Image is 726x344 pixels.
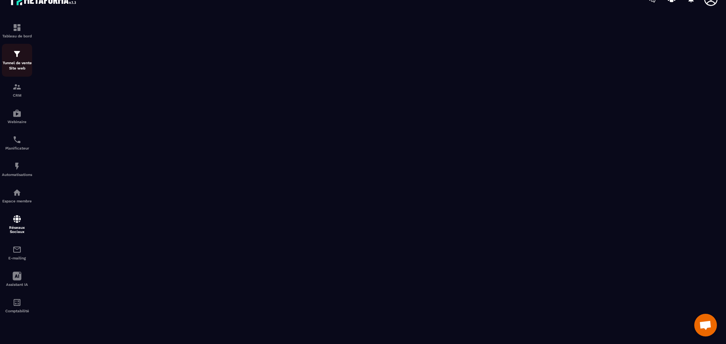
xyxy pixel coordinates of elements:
a: schedulerschedulerPlanificateur [2,130,32,156]
img: social-network [12,214,22,224]
img: formation [12,82,22,91]
a: formationformationTableau de bord [2,17,32,44]
a: formationformationCRM [2,77,32,103]
a: Assistant IA [2,266,32,292]
p: Tableau de bord [2,34,32,38]
p: E-mailing [2,256,32,260]
img: accountant [12,298,22,307]
p: Planificateur [2,146,32,150]
img: automations [12,188,22,197]
p: CRM [2,93,32,97]
img: automations [12,109,22,118]
div: Ouvrir le chat [694,314,717,336]
a: automationsautomationsEspace membre [2,182,32,209]
p: Espace membre [2,199,32,203]
img: email [12,245,22,254]
img: automations [12,162,22,171]
img: formation [12,23,22,32]
a: emailemailE-mailing [2,239,32,266]
p: Comptabilité [2,309,32,313]
a: accountantaccountantComptabilité [2,292,32,319]
p: Webinaire [2,120,32,124]
a: automationsautomationsAutomatisations [2,156,32,182]
p: Automatisations [2,173,32,177]
p: Réseaux Sociaux [2,225,32,234]
img: formation [12,49,22,59]
p: Assistant IA [2,282,32,287]
a: social-networksocial-networkRéseaux Sociaux [2,209,32,239]
a: formationformationTunnel de vente Site web [2,44,32,77]
a: automationsautomationsWebinaire [2,103,32,130]
img: scheduler [12,135,22,144]
p: Tunnel de vente Site web [2,60,32,71]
